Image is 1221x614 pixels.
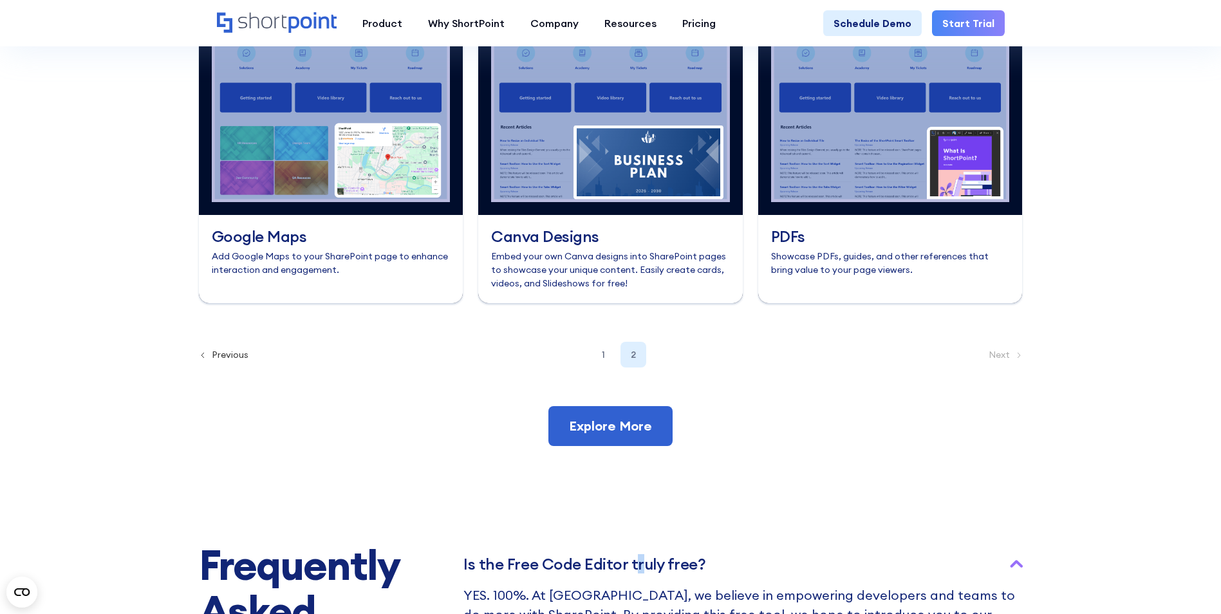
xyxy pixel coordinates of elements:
[212,250,451,277] p: Add Google Maps to your SharePoint page to enhance interaction and engagement.
[771,250,1010,277] p: Showcase PDFs, guides, and other references that bring value to your page viewers.
[478,23,743,215] img: SharePoint customizations with a Canva design
[362,15,402,31] div: Product
[989,350,1023,359] div: Next
[604,15,657,31] div: Resources
[350,10,415,36] a: Product
[491,228,730,245] h3: Canva Designs
[548,406,673,446] a: Explore More
[932,10,1005,36] a: Start Trial
[530,15,579,31] div: Company
[823,10,922,36] a: Schedule Demo
[212,228,451,245] h3: Google Maps
[592,10,669,36] a: Resources
[669,10,729,36] a: Pricing
[199,350,248,359] div: Previous
[463,555,705,572] h3: Is the Free Co﻿de Editor truly free?
[217,12,337,34] a: Home
[1157,552,1221,614] iframe: Chat Widget
[517,10,592,36] a: Company
[199,23,463,303] a: Google MapsAdd Google Maps to your SharePoint page to enhance interaction and engagement.
[620,342,646,367] div: 2
[491,250,730,290] p: Embed your own Canva designs into SharePoint pages to showcase your unique content. Easily create...
[758,23,1023,215] img: SharePoint customization with a PDF
[415,10,517,36] a: Why ShortPoint
[591,342,617,367] div: 1
[428,15,505,31] div: Why ShortPoint
[771,228,1010,245] h3: PDFs
[6,577,37,608] button: Open CMP widget
[199,23,463,215] img: SharePoint Customizations with a Google Maps
[758,23,1023,303] a: PDFsShowcase PDFs, guides, and other references that bring value to your page viewers.
[682,15,716,31] div: Pricing
[478,23,743,303] a: Canva DesignsEmbed your own Canva designs into SharePoint pages to showcase your unique content. ...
